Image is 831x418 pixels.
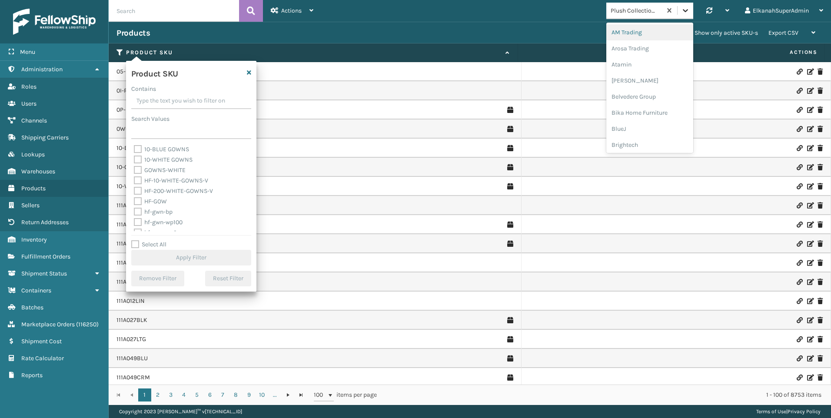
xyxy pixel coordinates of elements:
[807,107,812,113] i: Edit
[21,151,45,158] span: Lookups
[203,388,216,401] a: 6
[818,355,823,362] i: Delete
[131,93,251,109] input: Type the text you wish to filter on
[818,298,823,304] i: Delete
[116,28,150,38] h3: Products
[119,405,242,418] p: Copyright 2023 [PERSON_NAME]™ v [TECHNICAL_ID]
[797,88,802,94] i: Link Product
[818,222,823,228] i: Delete
[116,316,147,325] a: 111A027BLK
[807,279,812,285] i: Edit
[134,187,213,195] label: HF-200-WHITE-GOWNS-V
[134,208,173,216] label: hf-gwn-bp
[807,145,812,151] i: Edit
[807,222,812,228] i: Edit
[243,388,256,401] a: 9
[797,202,802,209] i: Link Product
[797,298,802,304] i: Link Product
[21,321,75,328] span: Marketplace Orders
[606,137,693,153] div: Brightech
[818,107,823,113] i: Delete
[21,100,37,107] span: Users
[131,250,251,265] button: Apply Filter
[134,229,177,236] label: hf-gwn-wp2
[606,105,693,121] div: Bika Home Furniture
[131,271,184,286] button: Remove Filter
[521,45,823,60] span: Actions
[13,9,96,35] img: logo
[797,69,802,75] i: Link Product
[116,144,161,153] a: 10-BLUE GOWNS
[797,260,802,266] i: Link Product
[807,241,812,247] i: Edit
[756,405,821,418] div: |
[818,279,823,285] i: Delete
[21,219,69,226] span: Return Addresses
[282,388,295,401] a: Go to the next page
[818,317,823,323] i: Delete
[116,239,146,248] a: 111A007LTG
[116,163,156,172] a: 10-GCXA-YSYD
[116,201,148,210] a: 111A007GRY
[131,84,156,93] label: Contains
[269,388,282,401] a: ...
[807,164,812,170] i: Edit
[818,202,823,209] i: Delete
[116,220,146,229] a: 111A007IVO
[807,260,812,266] i: Edit
[807,88,812,94] i: Edit
[131,66,178,79] h4: Product SKU
[281,7,302,14] span: Actions
[21,304,43,311] span: Batches
[177,388,190,401] a: 4
[807,375,812,381] i: Edit
[21,236,47,243] span: Inventory
[797,355,802,362] i: Link Product
[116,335,146,344] a: 111A027LTG
[116,106,160,114] a: 0P-MXK6-NKZU
[298,391,305,398] span: Go to the last page
[818,126,823,132] i: Delete
[797,279,802,285] i: Link Product
[797,126,802,132] i: Link Product
[116,354,148,363] a: 111A049BLU
[21,117,47,124] span: Channels
[606,40,693,56] div: Arosa Trading
[134,146,189,153] label: 10-BLUE GOWNS
[229,388,243,401] a: 8
[807,183,812,189] i: Edit
[138,388,151,401] a: 1
[21,66,63,73] span: Administration
[788,408,821,415] a: Privacy Policy
[134,156,193,163] label: 10-WHITE GOWNS
[807,355,812,362] i: Edit
[21,253,70,260] span: Fulfillment Orders
[797,241,802,247] i: Link Product
[606,73,693,89] div: [PERSON_NAME]
[756,408,786,415] a: Terms of Use
[21,185,46,192] span: Products
[314,391,327,399] span: 100
[21,270,67,277] span: Shipment Status
[807,202,812,209] i: Edit
[134,219,183,226] label: hf-gwn-wp100
[606,56,693,73] div: Atamin
[807,298,812,304] i: Edit
[818,88,823,94] i: Delete
[21,287,51,294] span: Containers
[116,67,154,76] a: 05-LZJ8-JYPK
[216,388,229,401] a: 7
[389,391,821,399] div: 1 - 100 of 8753 items
[606,121,693,137] div: BlueJ
[818,375,823,381] i: Delete
[606,89,693,105] div: Belvedere Group
[131,114,170,123] label: Search Values
[818,336,823,342] i: Delete
[818,183,823,189] i: Delete
[21,372,43,379] span: Reports
[797,317,802,323] i: Link Product
[21,338,62,345] span: Shipment Cost
[818,241,823,247] i: Delete
[818,145,823,151] i: Delete
[164,388,177,401] a: 3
